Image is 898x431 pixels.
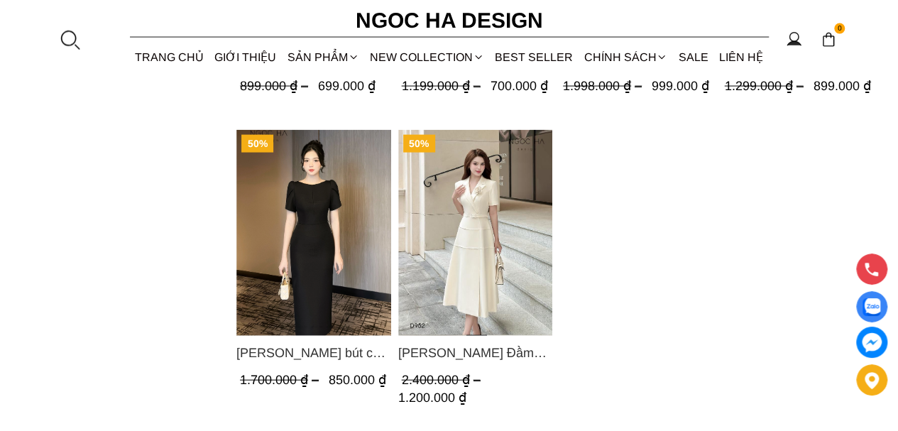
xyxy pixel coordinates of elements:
img: img-CART-ICON-ksit0nf1 [821,32,836,48]
a: Ngoc Ha Design [343,4,556,38]
span: 999.000 ₫ [652,79,709,93]
span: 1.700.000 ₫ [240,372,322,386]
a: TRANG CHỦ [130,38,209,76]
span: 899.000 ₫ [240,79,312,93]
a: GIỚI THIỆU [209,38,282,76]
a: Product image - Louisa Dress_ Đầm Cổ Vest Cài Hoa Tùng May Gân Nổi Kèm Đai Màu Bee D952 [398,129,552,335]
img: Louisa Dress_ Đầm Cổ Vest Cài Hoa Tùng May Gân Nổi Kèm Đai Màu Bee D952 [398,129,552,335]
span: 699.000 ₫ [318,79,376,93]
span: 700.000 ₫ [490,79,547,93]
span: 2.400.000 ₫ [401,372,483,386]
a: BEST SELLER [490,38,579,76]
a: messenger [856,327,887,358]
img: Alice Dress_Đầm bút chì ,tay nụ hồng ,bồng đầu tay màu đen D727 [236,129,391,335]
span: 1.299.000 ₫ [724,79,806,93]
a: LIÊN HỆ [713,38,768,76]
span: 850.000 ₫ [329,372,386,386]
a: Link to Alice Dress_Đầm bút chì ,tay nụ hồng ,bồng đầu tay màu đen D727 [236,342,391,362]
a: Product image - Alice Dress_Đầm bút chì ,tay nụ hồng ,bồng đầu tay màu đen D727 [236,129,391,335]
span: [PERSON_NAME] bút chì ,tay nụ hồng ,bồng đầu tay màu đen D727 [236,342,391,362]
span: 1.998.000 ₫ [563,79,645,93]
a: SALE [673,38,713,76]
a: NEW COLLECTION [364,38,489,76]
span: 899.000 ₫ [813,79,870,93]
div: Chính sách [579,38,673,76]
span: 1.199.000 ₫ [401,79,483,93]
img: Display image [863,298,880,316]
span: [PERSON_NAME] Đầm Cổ Vest Cài Hoa Tùng May Gân Nổi Kèm Đai Màu Bee D952 [398,342,552,362]
div: SẢN PHẨM [282,38,364,76]
a: Link to Louisa Dress_ Đầm Cổ Vest Cài Hoa Tùng May Gân Nổi Kèm Đai Màu Bee D952 [398,342,552,362]
a: Display image [856,291,887,322]
span: 0 [834,23,845,35]
span: 1.200.000 ₫ [398,391,466,405]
